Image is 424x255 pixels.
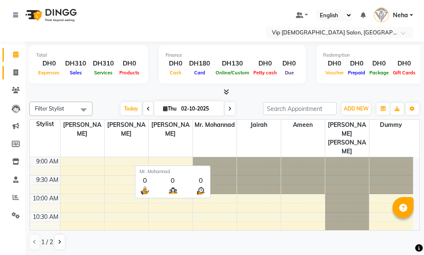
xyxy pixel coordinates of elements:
span: Expenses [36,70,62,76]
div: Total [36,52,142,59]
div: DH0 [391,59,418,68]
span: Mr. Mohannad [193,120,237,130]
img: Neha [374,8,389,22]
span: Gift Cards [391,70,418,76]
span: Ameen [281,120,325,130]
div: DH0 [323,59,346,68]
span: Due [283,70,296,76]
input: 2025-10-02 [179,103,221,115]
div: DH0 [251,59,279,68]
span: Products [117,70,142,76]
span: Filter Stylist [35,105,64,112]
div: 10:00 AM [31,194,60,203]
div: DH0 [367,59,391,68]
button: ADD NEW [342,103,371,115]
div: DH130 [213,59,251,68]
img: queue.png [168,185,178,196]
img: wait_time.png [195,185,206,196]
div: 10:30 AM [31,213,60,221]
div: DH0 [346,59,367,68]
span: Sales [68,70,84,76]
div: DH0 [166,59,186,68]
img: serve.png [140,185,150,196]
span: Prepaid [346,70,367,76]
div: 9:00 AM [34,157,60,166]
span: [PERSON_NAME] [PERSON_NAME] [325,120,369,157]
div: Mr. Mohannad [140,168,206,175]
div: 0 [168,175,178,185]
input: Search Appointment [263,102,337,115]
span: [PERSON_NAME] [61,120,104,139]
span: Package [367,70,391,76]
div: DH0 [117,59,142,68]
span: Online/Custom [213,70,251,76]
div: DH180 [186,59,213,68]
span: [PERSON_NAME] [105,120,148,139]
span: Services [92,70,115,76]
div: DH0 [279,59,299,68]
img: logo [21,3,79,27]
span: Card [192,70,207,76]
div: 0 [195,175,206,185]
div: DH0 [36,59,62,68]
div: DH310 [62,59,90,68]
div: 9:30 AM [34,176,60,184]
div: DH310 [90,59,117,68]
span: Today [121,102,142,115]
div: 0 [140,175,150,185]
span: [PERSON_NAME] [149,120,192,139]
span: Jairah [237,120,281,130]
span: ADD NEW [344,105,369,112]
div: Finance [166,52,299,59]
span: Petty cash [251,70,279,76]
span: Voucher [323,70,346,76]
span: 1 / 2 [41,238,53,247]
span: Neha [393,11,408,20]
div: Stylist [30,120,60,129]
span: Dummy [369,120,413,130]
span: Thu [161,105,179,112]
span: Cash [168,70,184,76]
